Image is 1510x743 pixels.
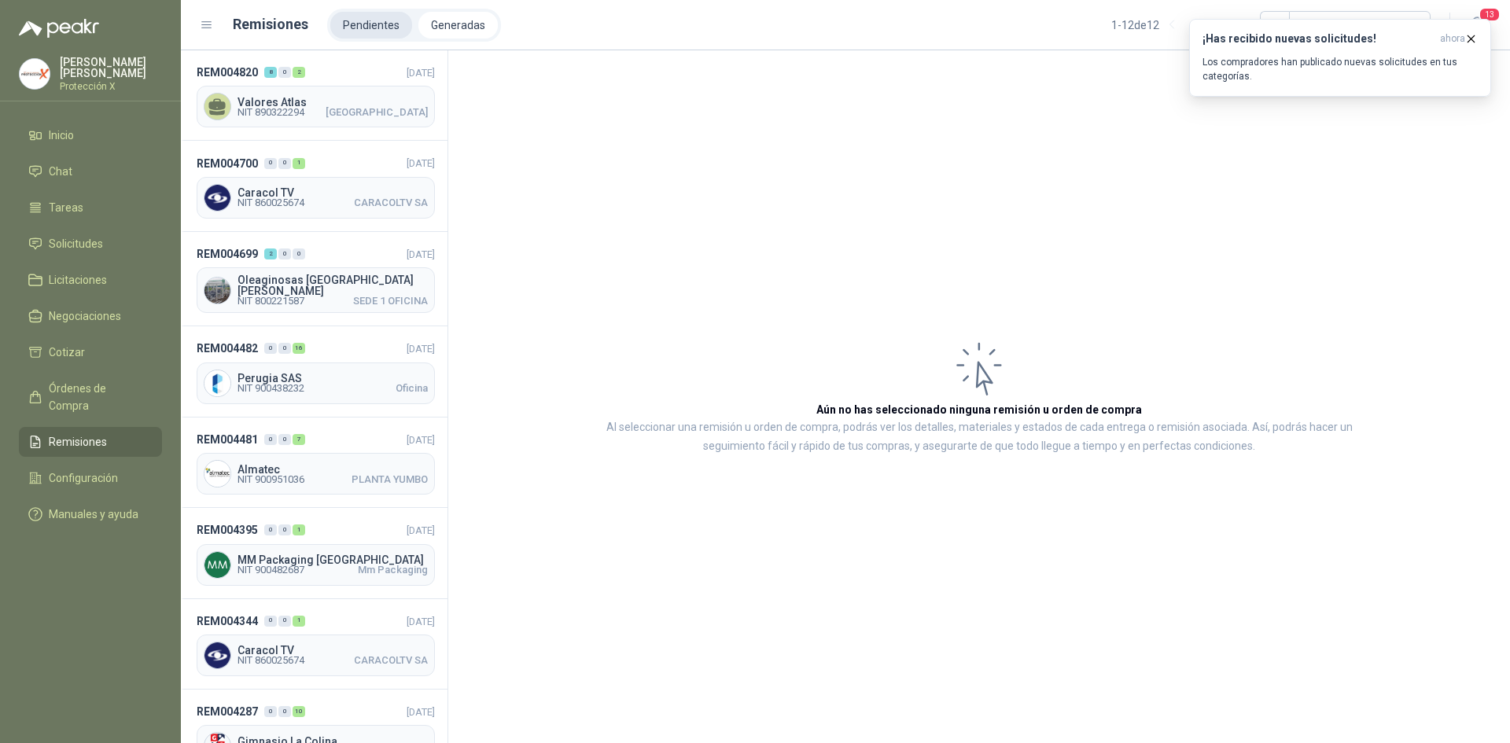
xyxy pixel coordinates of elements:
[238,274,428,296] span: Oleaginosas [GEOGRAPHIC_DATA][PERSON_NAME]
[354,198,428,208] span: CARACOLTV SA
[330,12,412,39] a: Pendientes
[278,706,291,717] div: 0
[1440,32,1465,46] span: ahora
[238,198,304,208] span: NIT 860025674
[396,384,428,393] span: Oficina
[204,278,230,303] img: Company Logo
[407,343,435,355] span: [DATE]
[407,616,435,627] span: [DATE]
[238,475,304,484] span: NIT 900951036
[293,434,305,445] div: 7
[238,384,304,393] span: NIT 900438232
[19,156,162,186] a: Chat
[238,645,428,656] span: Caracol TV
[278,524,291,535] div: 0
[181,141,447,231] a: REM004700001[DATE] Company LogoCaracol TVNIT 860025674CARACOLTV SA
[49,271,107,289] span: Licitaciones
[204,552,230,578] img: Company Logo
[238,97,428,108] span: Valores Atlas
[197,703,258,720] span: REM004287
[238,656,304,665] span: NIT 860025674
[197,612,258,630] span: REM004344
[407,434,435,446] span: [DATE]
[264,67,277,78] div: 8
[1202,55,1478,83] p: Los compradores han publicado nuevas solicitudes en tus categorías.
[181,508,447,598] a: REM004395001[DATE] Company LogoMM Packaging [GEOGRAPHIC_DATA]NIT 900482687Mm Packaging
[326,108,428,117] span: [GEOGRAPHIC_DATA]
[358,565,428,575] span: Mm Packaging
[293,343,305,354] div: 16
[278,158,291,169] div: 0
[49,380,147,414] span: Órdenes de Compra
[49,344,85,361] span: Cotizar
[407,248,435,260] span: [DATE]
[354,656,428,665] span: CARACOLTV SA
[233,13,308,35] h1: Remisiones
[49,433,107,451] span: Remisiones
[238,108,304,117] span: NIT 890322294
[264,616,277,627] div: 0
[19,373,162,421] a: Órdenes de Compra
[238,554,428,565] span: MM Packaging [GEOGRAPHIC_DATA]
[181,326,447,417] a: REM0044820016[DATE] Company LogoPerugia SASNIT 900438232Oficina
[1189,19,1491,97] button: ¡Has recibido nuevas solicitudes!ahora Los compradores han publicado nuevas solicitudes en tus ca...
[19,19,99,38] img: Logo peakr
[19,265,162,295] a: Licitaciones
[19,427,162,457] a: Remisiones
[1463,11,1491,39] button: 13
[238,464,428,475] span: Almatec
[1111,13,1210,38] div: 1 - 12 de 12
[204,185,230,211] img: Company Logo
[204,370,230,396] img: Company Logo
[278,248,291,259] div: 0
[606,418,1353,456] p: Al seleccionar una remisión u orden de compra, podrás ver los detalles, materiales y estados de c...
[407,706,435,718] span: [DATE]
[49,307,121,325] span: Negociaciones
[293,524,305,535] div: 1
[197,245,258,263] span: REM004699
[293,158,305,169] div: 1
[238,373,428,384] span: Perugia SAS
[353,296,428,306] span: SEDE 1 OFICINA
[238,565,304,575] span: NIT 900482687
[49,199,83,216] span: Tareas
[407,67,435,79] span: [DATE]
[264,706,277,717] div: 0
[264,524,277,535] div: 0
[278,343,291,354] div: 0
[19,463,162,493] a: Configuración
[1479,7,1501,22] span: 13
[197,64,258,81] span: REM004820
[19,499,162,529] a: Manuales y ayuda
[197,521,258,539] span: REM004395
[19,301,162,331] a: Negociaciones
[352,475,428,484] span: PLANTA YUMBO
[197,340,258,357] span: REM004482
[197,155,258,172] span: REM004700
[204,461,230,487] img: Company Logo
[49,235,103,252] span: Solicitudes
[816,401,1142,418] h3: Aún no has seleccionado ninguna remisión u orden de compra
[278,616,291,627] div: 0
[20,59,50,89] img: Company Logo
[264,158,277,169] div: 0
[1202,32,1434,46] h3: ¡Has recibido nuevas solicitudes!
[19,229,162,259] a: Solicitudes
[204,642,230,668] img: Company Logo
[181,232,447,326] a: REM004699200[DATE] Company LogoOleaginosas [GEOGRAPHIC_DATA][PERSON_NAME]NIT 800221587SEDE 1 OFICINA
[264,248,277,259] div: 2
[19,120,162,150] a: Inicio
[49,163,72,180] span: Chat
[293,248,305,259] div: 0
[49,127,74,144] span: Inicio
[19,193,162,223] a: Tareas
[197,431,258,448] span: REM004481
[293,67,305,78] div: 2
[407,157,435,169] span: [DATE]
[238,296,304,306] span: NIT 800221587
[293,706,305,717] div: 10
[60,57,162,79] p: [PERSON_NAME] [PERSON_NAME]
[418,12,498,39] a: Generadas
